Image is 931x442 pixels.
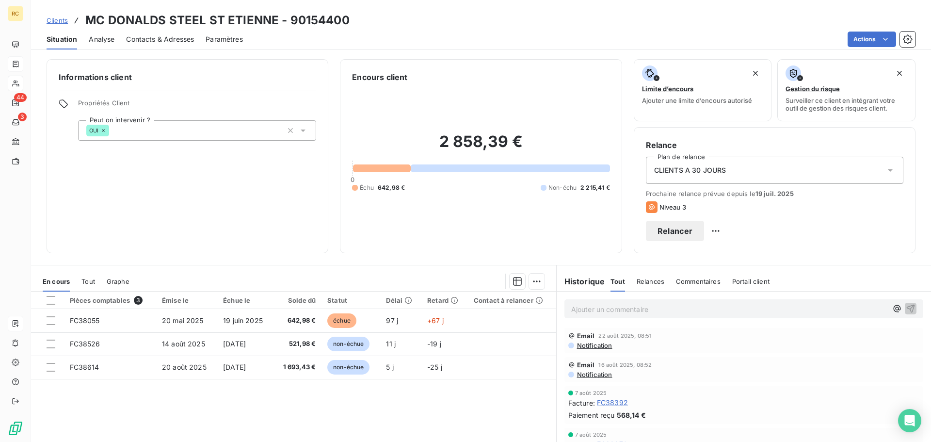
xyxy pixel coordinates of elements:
span: 3 [134,296,143,305]
h2: 2 858,39 € [352,132,610,161]
a: 3 [8,115,23,130]
span: +67 j [427,316,444,325]
div: Solde dû [279,296,316,304]
span: Email [577,361,595,369]
span: 7 août 2025 [575,432,607,438]
button: Actions [848,32,896,47]
span: 2 215,41 € [580,183,610,192]
span: Analyse [89,34,114,44]
span: Commentaires [676,278,721,285]
span: 16 août 2025, 08:52 [598,362,652,368]
div: Émise le [162,296,211,304]
div: RC [8,6,23,21]
span: En cours [43,278,70,285]
button: Relancer [646,221,705,241]
div: Retard [427,296,462,304]
span: 19 juil. 2025 [755,190,794,197]
div: Open Intercom Messenger [898,409,921,432]
span: OUI [89,128,98,133]
span: FC38614 [70,363,99,371]
span: Situation [47,34,77,44]
span: 642,98 € [378,183,405,192]
div: Statut [327,296,374,304]
button: Gestion du risqueSurveiller ce client en intégrant votre outil de gestion des risques client. [777,59,915,121]
span: 20 août 2025 [162,363,207,371]
span: 7 août 2025 [575,390,607,396]
a: 44 [8,95,23,111]
span: Notification [576,342,612,349]
span: 5 j [386,363,393,371]
h6: Informations client [59,71,316,83]
h6: Historique [557,276,605,287]
span: Propriétés Client [78,99,316,113]
span: échue [327,313,356,328]
span: Portail client [732,278,770,285]
span: Surveiller ce client en intégrant votre outil de gestion des risques client. [786,97,907,112]
span: Ajouter une limite d’encours autorisé [642,97,752,104]
span: Non-échu [548,183,577,192]
span: Facture : [568,398,595,408]
a: Clients [47,16,68,25]
span: Tout [610,278,625,285]
span: Tout [81,278,95,285]
span: [DATE] [223,340,246,348]
span: 19 juin 2025 [223,316,263,325]
span: Paiement reçu [568,410,615,420]
span: Gestion du risque [786,85,840,93]
span: 97 j [386,316,398,325]
span: FC38055 [70,316,100,325]
span: Relances [637,278,664,285]
span: 568,14 € [617,410,646,420]
span: -25 j [427,363,442,371]
h6: Encours client [352,71,407,83]
span: 521,98 € [279,339,316,349]
span: Échu [360,183,374,192]
span: Graphe [107,278,129,285]
span: 0 [351,176,354,183]
span: 642,98 € [279,316,316,326]
span: CLIENTS A 30 JOURS [654,165,726,175]
span: 22 août 2025, 08:51 [598,333,652,339]
div: Pièces comptables [70,296,150,305]
span: Prochaine relance prévue depuis le [646,190,903,197]
span: Contacts & Adresses [126,34,194,44]
span: [DATE] [223,363,246,371]
span: Paramètres [206,34,243,44]
h3: MC DONALDS STEEL ST ETIENNE - 90154400 [85,12,350,29]
div: Échue le [223,296,267,304]
h6: Relance [646,139,903,151]
span: Email [577,332,595,340]
span: Limite d’encours [642,85,693,93]
span: 14 août 2025 [162,340,205,348]
span: 11 j [386,340,396,348]
span: non-échue [327,360,369,375]
img: Logo LeanPay [8,421,23,436]
input: Ajouter une valeur [109,126,117,135]
span: -19 j [427,340,441,348]
span: 44 [14,93,27,102]
span: Notification [576,371,612,378]
div: Délai [386,296,416,304]
span: 3 [18,113,27,121]
button: Limite d’encoursAjouter une limite d’encours autorisé [634,59,772,121]
span: Clients [47,16,68,24]
span: 20 mai 2025 [162,316,204,325]
span: 1 693,43 € [279,362,316,372]
span: Niveau 3 [659,203,686,211]
span: non-échue [327,337,369,351]
div: Contact à relancer [474,296,550,304]
span: FC38526 [70,340,100,348]
span: FC38392 [597,398,628,408]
